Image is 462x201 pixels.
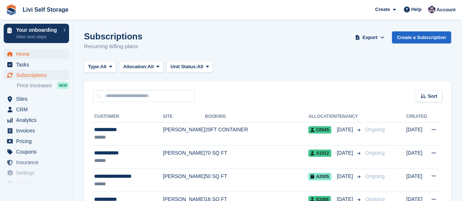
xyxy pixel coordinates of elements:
button: Allocation: All [119,61,164,73]
span: Sort [428,93,437,100]
span: C0045 [308,126,331,134]
th: Booking [205,111,308,123]
td: [DATE] [406,122,427,146]
img: Jim [428,6,435,13]
span: Sites [16,94,60,104]
span: Invoices [16,125,60,136]
td: 70 SQ FT [205,146,308,169]
span: All [148,63,154,70]
span: CRM [16,104,60,115]
a: Your onboarding View next steps [4,24,69,43]
span: A2005 [308,173,331,180]
button: Type: All [84,61,116,73]
div: NEW [57,82,69,89]
p: View next steps [16,34,60,40]
a: Create a Subscription [392,31,451,43]
a: menu [4,157,69,167]
th: Created [406,111,427,123]
a: menu [4,104,69,115]
span: Ongoing [365,127,385,132]
span: Coupons [16,147,60,157]
a: menu [4,168,69,178]
th: Customer [93,111,163,123]
a: Price increases NEW [17,81,69,89]
a: menu [4,70,69,80]
p: Your onboarding [16,27,60,32]
a: menu [4,115,69,125]
span: Export [362,34,377,41]
a: menu [4,59,69,70]
th: Allocation [308,111,337,123]
th: Site [163,111,205,123]
td: [DATE] [406,146,427,169]
td: [PERSON_NAME] [163,169,205,192]
a: menu [4,49,69,59]
td: 50 SQ FT [205,169,308,192]
td: [DATE] [406,169,427,192]
span: [DATE] [337,149,354,157]
span: A1012 [308,150,331,157]
span: All [197,63,203,70]
td: [PERSON_NAME] [163,122,205,146]
span: [DATE] [337,173,354,180]
span: All [100,63,107,70]
span: [DATE] [337,126,354,134]
span: Help [411,6,421,13]
span: Home [16,49,60,59]
span: Ongoing [365,150,385,156]
span: Price increases [17,82,52,89]
span: Settings [16,168,60,178]
button: Export [354,31,386,43]
span: Subscriptions [16,70,60,80]
th: Tenancy [337,111,362,123]
span: Unit Status: [171,63,197,70]
a: menu [4,125,69,136]
a: menu [4,178,69,189]
p: Recurring billing plans [84,42,142,51]
img: stora-icon-8386f47178a22dfd0bd8f6a31ec36ba5ce8667c1dd55bd0f319d3a0aa187defe.svg [6,4,17,15]
span: Capital [16,178,60,189]
h1: Subscriptions [84,31,142,41]
span: Pricing [16,136,60,146]
a: menu [4,94,69,104]
span: Account [436,6,455,13]
span: Tasks [16,59,60,70]
span: Type: [88,63,100,70]
a: menu [4,136,69,146]
td: 20FT CONTAINER [205,122,308,146]
a: Livi Self Storage [20,4,71,16]
span: Create [375,6,390,13]
span: Ongoing [365,173,385,179]
span: Allocation: [123,63,148,70]
span: Insurance [16,157,60,167]
a: menu [4,147,69,157]
td: [PERSON_NAME] [163,146,205,169]
span: Analytics [16,115,60,125]
button: Unit Status: All [167,61,213,73]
